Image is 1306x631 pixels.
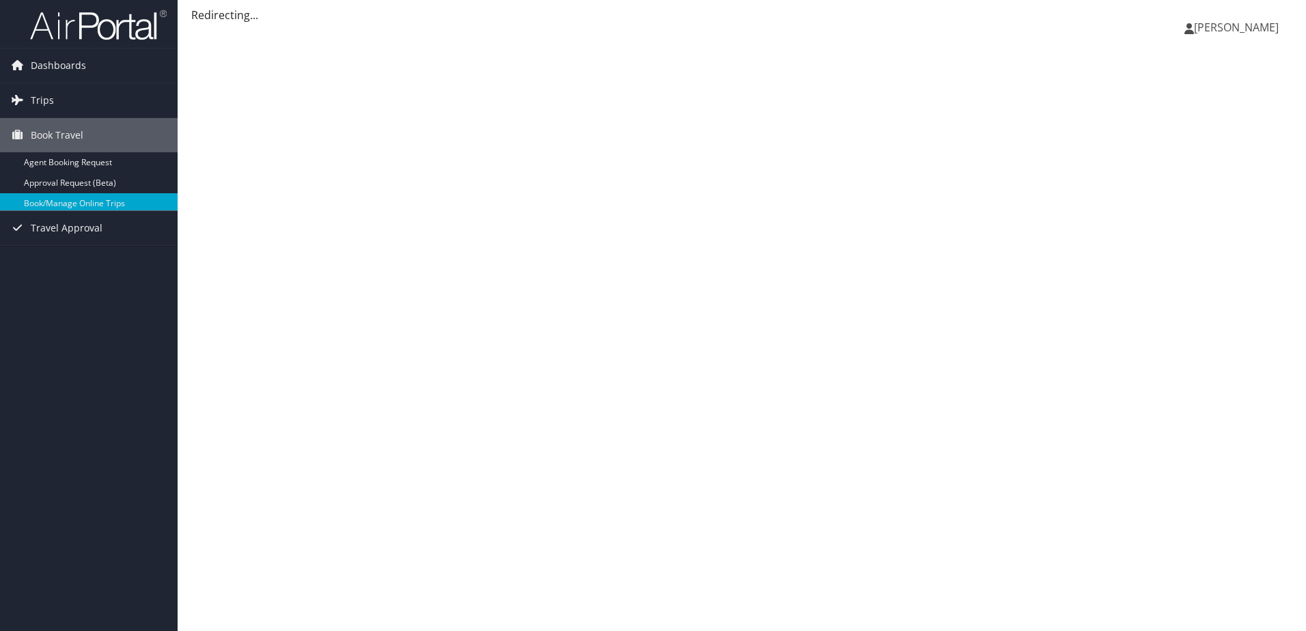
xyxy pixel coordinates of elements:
[191,7,1292,23] div: Redirecting...
[31,83,54,117] span: Trips
[1194,20,1279,35] span: [PERSON_NAME]
[31,48,86,83] span: Dashboards
[31,211,102,245] span: Travel Approval
[30,9,167,41] img: airportal-logo.png
[31,118,83,152] span: Book Travel
[1184,7,1292,48] a: [PERSON_NAME]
